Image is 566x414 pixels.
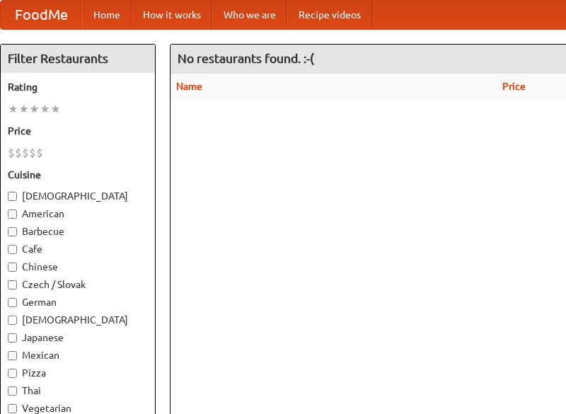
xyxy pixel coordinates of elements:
input: [DEMOGRAPHIC_DATA] [8,192,17,201]
input: German [8,298,17,307]
li: $ [15,145,22,161]
label: Thai [8,384,148,398]
li: ★ [29,101,40,117]
a: Recipe videos [287,1,372,29]
li: $ [36,145,43,161]
a: How it works [132,1,212,29]
label: [DEMOGRAPHIC_DATA] [8,313,148,327]
h5: Rating [8,80,148,94]
label: Chinese [8,260,148,274]
a: Who we are [212,1,287,29]
input: Czech / Slovak [8,280,17,289]
input: Chinese [8,263,17,272]
input: Mexican [8,351,17,360]
a: Home [82,1,132,29]
label: Pizza [8,366,148,380]
h4: Filter Restaurants [1,45,155,73]
input: Barbecue [8,227,17,236]
input: Pizza [8,369,17,378]
li: $ [22,145,29,161]
label: Japanese [8,330,148,345]
label: American [8,207,148,221]
li: $ [8,145,15,161]
label: Mexican [8,348,148,362]
label: Czech / Slovak [8,277,148,292]
a: Price [502,81,526,92]
input: Japanese [8,333,17,343]
li: ★ [50,101,61,117]
li: ★ [8,101,18,117]
input: Cafe [8,245,17,254]
label: [DEMOGRAPHIC_DATA] [8,189,148,203]
input: [DEMOGRAPHIC_DATA] [8,316,17,325]
li: $ [29,145,36,161]
li: ★ [18,101,29,117]
h5: Price [8,124,148,138]
li: ★ [40,101,50,117]
input: Thai [8,386,17,396]
input: Vegetarian [8,404,17,413]
label: Cafe [8,242,148,256]
label: Barbecue [8,224,148,238]
ng-pluralize: No restaurants found. :-( [178,52,314,65]
a: Name [176,81,202,92]
input: American [8,209,17,219]
label: German [8,295,148,309]
h5: Cuisine [8,168,148,182]
a: FoodMe [1,1,82,29]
